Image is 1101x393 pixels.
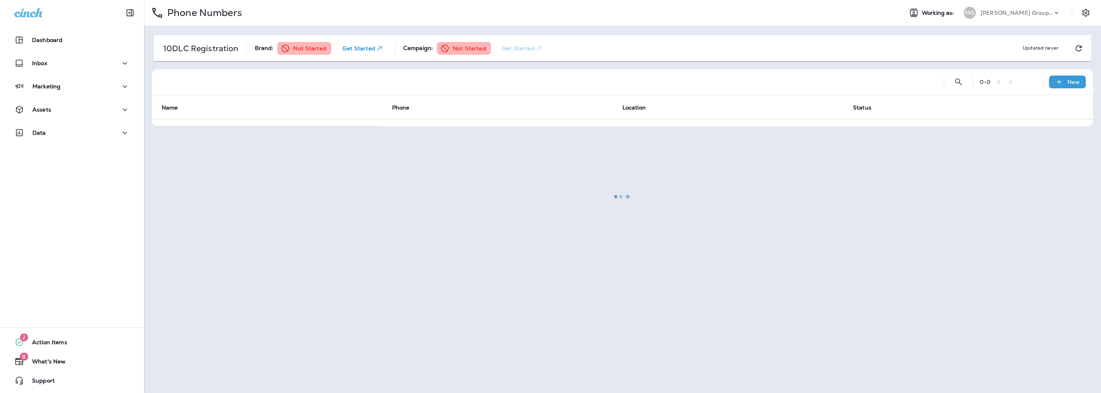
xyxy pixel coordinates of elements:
[8,334,136,350] button: 2Action Items
[8,55,136,71] button: Inbox
[8,78,136,94] button: Marketing
[8,373,136,389] button: Support
[24,339,67,349] span: Action Items
[32,83,60,90] p: Marketing
[20,353,28,361] span: 8
[8,125,136,141] button: Data
[119,5,141,21] button: Collapse Sidebar
[20,333,28,341] span: 2
[32,130,46,136] p: Data
[32,37,62,43] p: Dashboard
[8,102,136,118] button: Assets
[32,60,47,66] p: Inbox
[8,353,136,369] button: 8What's New
[24,377,55,387] span: Support
[1067,79,1080,85] p: New
[32,106,51,113] p: Assets
[24,358,66,368] span: What's New
[8,32,136,48] button: Dashboard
